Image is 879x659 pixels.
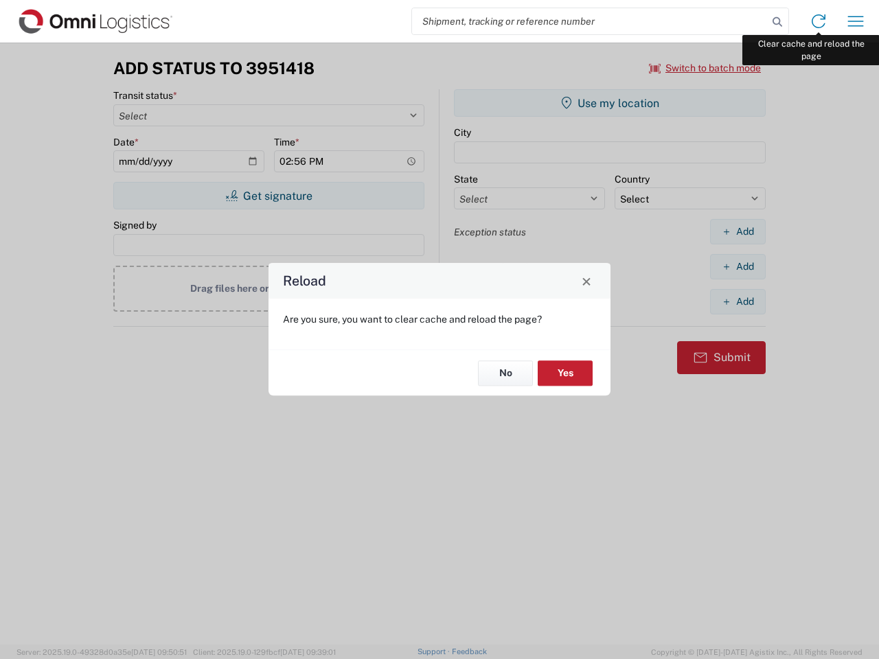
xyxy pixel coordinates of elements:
h4: Reload [283,271,326,291]
button: Close [577,271,596,290]
input: Shipment, tracking or reference number [412,8,768,34]
button: No [478,360,533,386]
p: Are you sure, you want to clear cache and reload the page? [283,313,596,325]
button: Yes [538,360,593,386]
